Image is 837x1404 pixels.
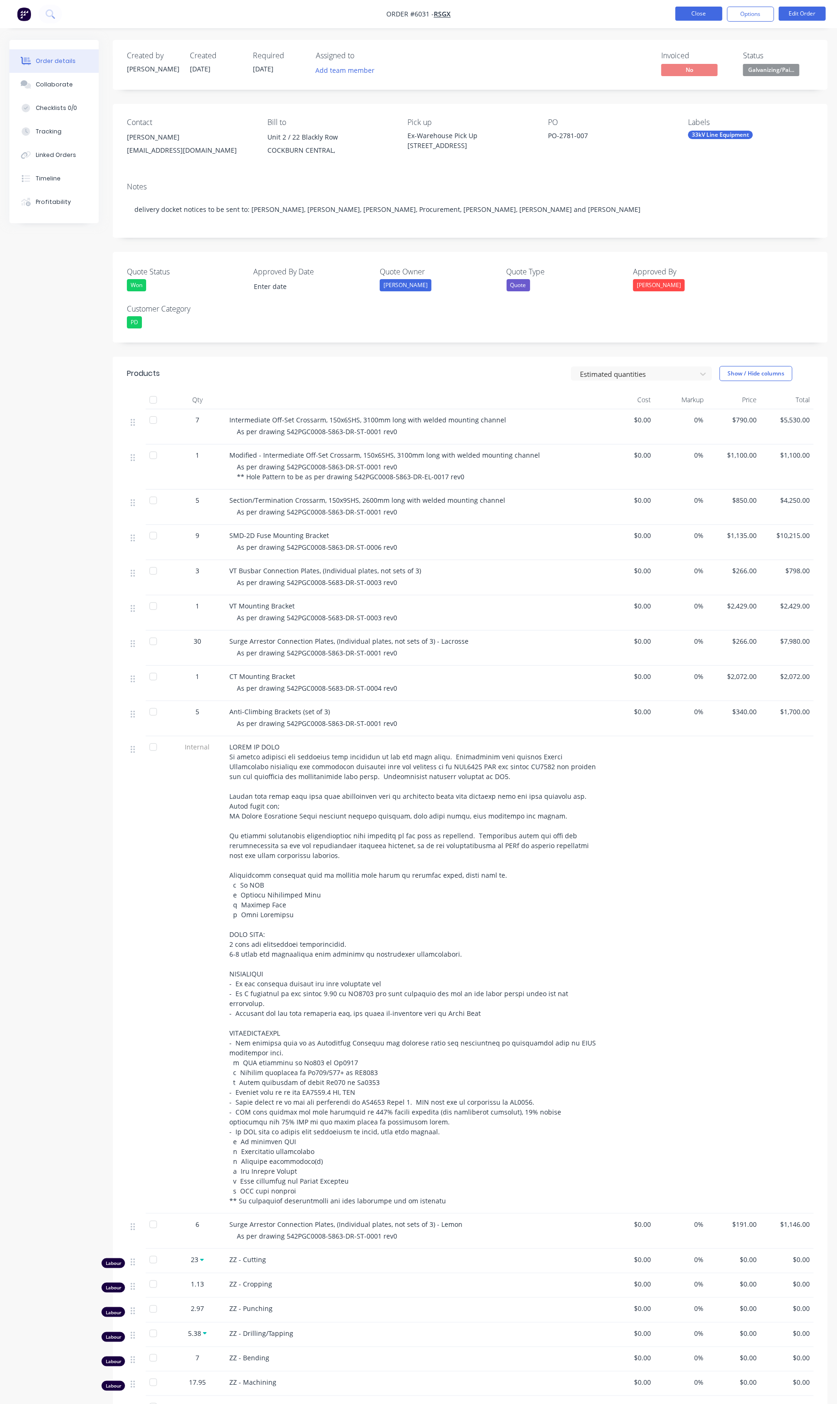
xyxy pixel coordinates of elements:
label: Quote Owner [380,266,497,277]
span: ZZ - Bending [229,1353,269,1362]
span: 3 [196,566,199,576]
div: Labour [102,1357,125,1366]
span: 0% [658,1353,704,1363]
span: VT Mounting Bracket [229,601,295,610]
span: Modified - Intermediate Off-Set Crossarm, 150x6SHS, 3100mm long with welded mounting channel [229,451,540,460]
div: [PERSON_NAME] [127,131,252,144]
div: [PERSON_NAME][EMAIL_ADDRESS][DOMAIN_NAME] [127,131,252,161]
span: 0% [658,601,704,611]
span: VT Busbar Connection Plates, (Individual plates, not sets of 3) [229,566,421,575]
span: $2,429.00 [764,601,810,611]
span: $1,135.00 [712,530,757,540]
span: $850.00 [712,495,757,505]
div: Cost [602,390,655,409]
span: CT Mounting Bracket [229,672,295,681]
div: Unit 2 / 22 Blackly RowCOCKBURN CENTRAL, [267,131,393,161]
div: Labour [102,1381,125,1391]
label: Quote Type [507,266,624,277]
button: Tracking [9,120,99,143]
span: As per drawing 542PGC0008-5683-DR-ST-0003 rev0 [237,578,397,587]
div: [EMAIL_ADDRESS][DOMAIN_NAME] [127,144,252,157]
div: Notes [127,182,814,191]
span: $0.00 [712,1279,757,1289]
span: $0.00 [605,1303,651,1313]
span: 0% [658,415,704,425]
div: Bill to [267,118,393,127]
div: Won [127,279,146,291]
div: [PERSON_NAME] [633,279,685,291]
span: 0% [658,566,704,576]
span: $266.00 [712,636,757,646]
span: ZZ - Machining [229,1378,276,1387]
button: Checklists 0/0 [9,96,99,120]
button: Options [727,7,774,22]
span: $0.00 [605,671,651,681]
span: $0.00 [764,1279,810,1289]
button: Collaborate [9,73,99,96]
div: PO [548,118,673,127]
span: $0.00 [605,415,651,425]
span: $191.00 [712,1219,757,1229]
div: Products [127,368,160,379]
span: $5,530.00 [764,415,810,425]
div: Assigned to [316,51,410,60]
img: Factory [17,7,31,21]
div: Timeline [36,174,61,183]
span: 0% [658,450,704,460]
span: As per drawing 542PGC0008-5863-DR-ST-0001 rev0 [237,427,397,436]
span: $1,700.00 [764,707,810,717]
span: $266.00 [712,566,757,576]
span: $0.00 [764,1377,810,1387]
span: 0% [658,1377,704,1387]
span: 0% [658,1219,704,1229]
div: delivery docket notices to be sent to: [PERSON_NAME], [PERSON_NAME], [PERSON_NAME], Procurement, ... [127,195,814,224]
div: Quote [507,279,530,291]
span: Section/Termination Crossarm, 150x9SHS, 2600mm long with welded mounting channel [229,496,505,505]
div: Created by [127,51,179,60]
div: Total [760,390,814,409]
span: Internal [173,742,222,752]
span: $1,100.00 [712,450,757,460]
span: $0.00 [712,1328,757,1338]
button: Add team member [311,64,380,77]
span: 9 [196,530,199,540]
div: [PERSON_NAME] [127,64,179,74]
button: Add team member [316,64,380,77]
span: [DATE] [190,64,211,73]
span: $0.00 [712,1303,757,1313]
span: 0% [658,636,704,646]
span: As per drawing 542PGC0008-5863-DR-ST-0001 rev0 [237,719,397,728]
button: Timeline [9,167,99,190]
div: PO-2781-007 [548,131,665,144]
span: $0.00 [764,1328,810,1338]
label: Approved By Date [253,266,371,277]
span: LOREM IP DOLO Si ametco adipisci eli seddoeius temp incididun ut lab etd magn aliqu. Enimadminim ... [229,742,598,1205]
div: Status [743,51,814,60]
div: Required [253,51,305,60]
a: RSGx [434,10,451,19]
span: As per drawing 542PGC0008-5683-DR-ST-0003 rev0 [237,613,397,622]
label: Quote Status [127,266,244,277]
button: Profitability [9,190,99,214]
span: $0.00 [605,1353,651,1363]
span: 0% [658,1255,704,1264]
div: Checklists 0/0 [36,104,77,112]
div: Labour [102,1258,125,1268]
span: As per drawing 542PGC0008-5863-DR-ST-0001 rev0 [237,1232,397,1240]
div: [PERSON_NAME] [380,279,431,291]
span: 23 [191,1255,198,1264]
span: $1,146.00 [764,1219,810,1229]
span: $2,429.00 [712,601,757,611]
div: Qty [169,390,226,409]
span: $0.00 [712,1353,757,1363]
div: Labour [102,1283,125,1293]
span: 5 [196,707,199,717]
span: $340.00 [712,707,757,717]
span: $1,100.00 [764,450,810,460]
span: As per drawing 542PGC0008-5863-DR-ST-0001 rev0 [237,507,397,516]
div: COCKBURN CENTRAL, [267,144,393,157]
div: Created [190,51,242,60]
span: $0.00 [712,1255,757,1264]
div: Markup [655,390,708,409]
div: Contact [127,118,252,127]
